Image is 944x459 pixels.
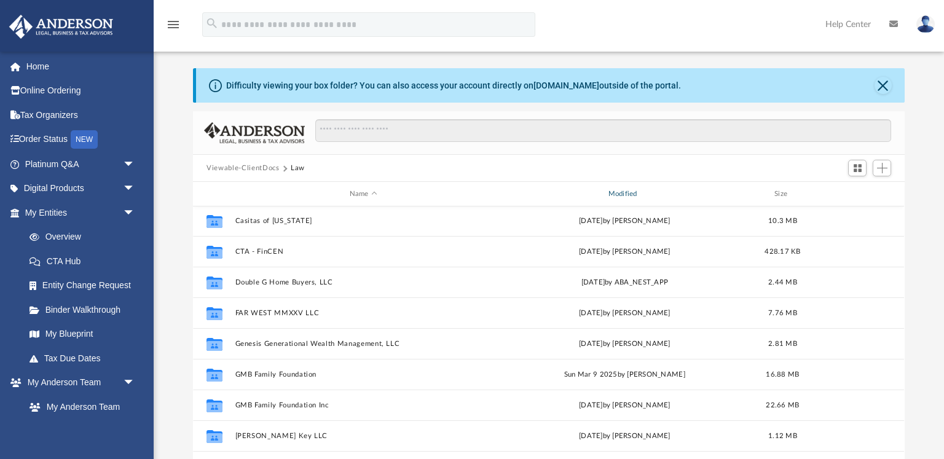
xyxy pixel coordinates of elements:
div: [DATE] by ABA_NEST_APP [497,277,753,288]
span: arrow_drop_down [123,371,147,396]
button: Law [291,163,305,174]
button: Viewable-ClientDocs [206,163,279,174]
a: Tax Due Dates [17,346,154,371]
span: arrow_drop_down [123,200,147,226]
button: Double G Home Buyers, LLC [235,278,492,286]
img: User Pic [916,15,935,33]
div: Difficulty viewing your box folder? You can also access your account directly on outside of the p... [226,79,681,92]
div: [DATE] by [PERSON_NAME] [497,431,753,442]
a: Home [9,54,154,79]
button: Switch to Grid View [848,160,867,177]
a: Binder Walkthrough [17,297,154,322]
a: My Anderson Team [17,394,141,419]
i: search [205,17,219,30]
span: 428.17 KB [765,248,801,255]
span: arrow_drop_down [123,176,147,202]
button: GMB Family Foundation Inc [235,401,492,409]
button: Genesis Generational Wealth Management, LLC [235,340,492,348]
a: Tax Organizers [9,103,154,127]
div: Size [758,189,808,200]
a: My Anderson Teamarrow_drop_down [9,371,147,395]
button: Casitas of [US_STATE] [235,217,492,225]
input: Search files and folders [315,119,891,143]
a: My Entitiesarrow_drop_down [9,200,154,225]
span: 16.88 MB [766,371,800,378]
a: Online Ordering [9,79,154,103]
div: NEW [71,130,98,149]
button: [PERSON_NAME] Key LLC [235,432,492,440]
span: 2.81 MB [768,340,797,347]
a: [DOMAIN_NAME] [533,80,599,90]
div: [DATE] by [PERSON_NAME] [497,246,753,257]
div: [DATE] by [PERSON_NAME] [497,308,753,319]
img: Anderson Advisors Platinum Portal [6,15,117,39]
span: 2.44 MB [768,279,797,286]
div: id [813,189,899,200]
span: 7.76 MB [768,310,797,316]
a: Overview [17,225,154,249]
a: My Blueprint [17,322,147,347]
span: 10.3 MB [768,218,797,224]
div: Name [235,189,491,200]
a: CTA Hub [17,249,154,273]
button: FAR WEST MMXXV LLC [235,309,492,317]
a: menu [166,23,181,32]
span: 22.66 MB [766,402,800,409]
button: CTA - FinCEN [235,248,492,256]
div: [DATE] by [PERSON_NAME] [497,339,753,350]
span: 1.12 MB [768,433,797,439]
button: Add [873,160,891,177]
div: [DATE] by [PERSON_NAME] [497,400,753,411]
button: Close [875,77,892,94]
span: arrow_drop_down [123,152,147,177]
a: Platinum Q&Aarrow_drop_down [9,152,154,176]
div: [DATE] by [PERSON_NAME] [497,216,753,227]
div: Sun Mar 9 2025 by [PERSON_NAME] [497,369,753,380]
div: id [199,189,229,200]
a: Entity Change Request [17,273,154,298]
div: Modified [497,189,753,200]
i: menu [166,17,181,32]
a: Order StatusNEW [9,127,154,152]
button: GMB Family Foundation [235,371,492,379]
a: Digital Productsarrow_drop_down [9,176,154,201]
